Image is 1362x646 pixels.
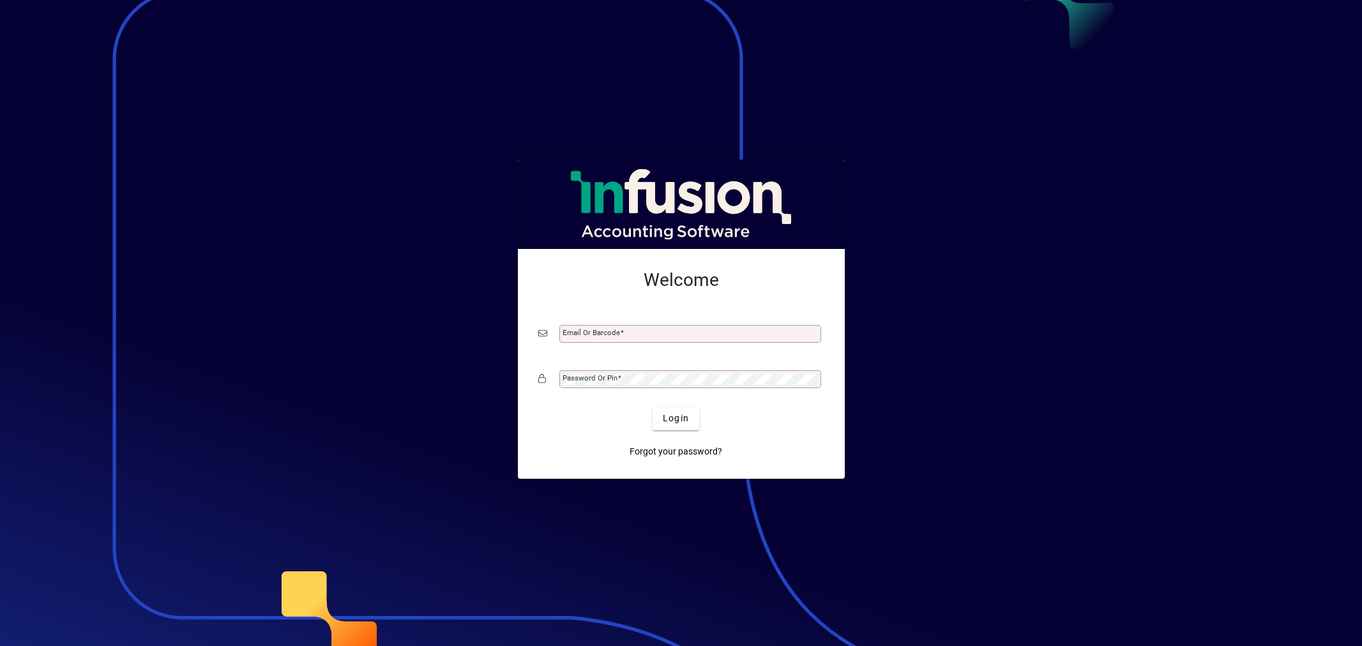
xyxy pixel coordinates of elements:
[663,412,689,425] span: Login
[624,440,727,463] a: Forgot your password?
[630,445,722,458] span: Forgot your password?
[563,328,620,337] mat-label: Email or Barcode
[563,373,617,382] mat-label: Password or Pin
[538,269,824,291] h2: Welcome
[653,407,699,430] button: Login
